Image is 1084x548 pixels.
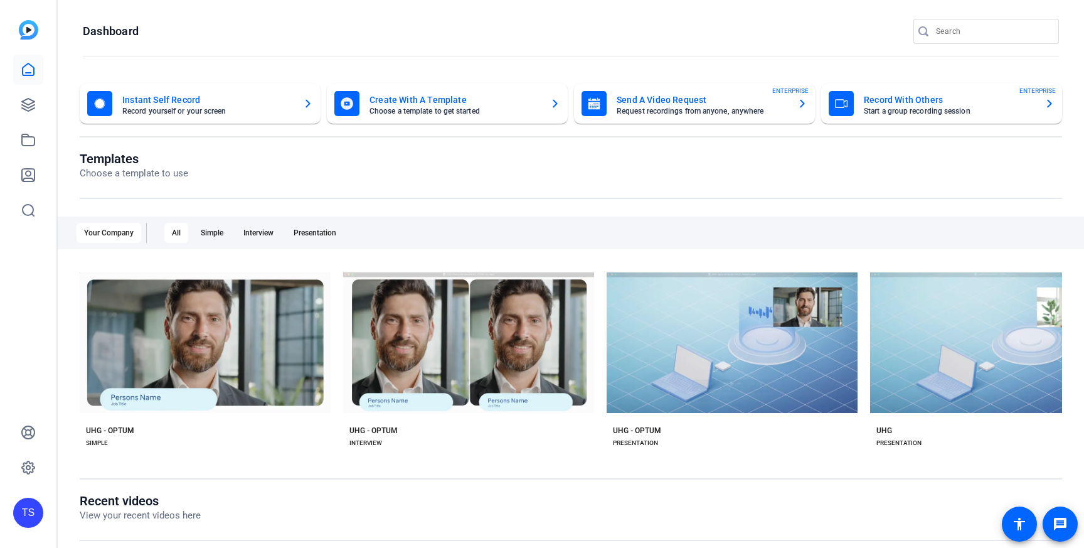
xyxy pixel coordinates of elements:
[80,151,188,166] h1: Templates
[122,92,293,107] mat-card-title: Instant Self Record
[122,107,293,115] mat-card-subtitle: Record yourself or your screen
[327,83,568,124] button: Create With A TemplateChoose a template to get started
[574,83,815,124] button: Send A Video RequestRequest recordings from anyone, anywhereENTERPRISE
[80,166,188,181] p: Choose a template to use
[164,223,188,243] div: All
[193,223,231,243] div: Simple
[83,24,139,39] h1: Dashboard
[349,426,398,436] div: UHG - OPTUM
[617,92,787,107] mat-card-title: Send A Video Request
[19,20,38,40] img: blue-gradient.svg
[1012,517,1027,532] mat-icon: accessibility
[617,107,787,115] mat-card-subtitle: Request recordings from anyone, anywhere
[77,223,141,243] div: Your Company
[876,438,922,448] div: PRESENTATION
[772,86,809,95] span: ENTERPRISE
[821,83,1062,124] button: Record With OthersStart a group recording sessionENTERPRISE
[1053,517,1068,532] mat-icon: message
[369,107,540,115] mat-card-subtitle: Choose a template to get started
[369,92,540,107] mat-card-title: Create With A Template
[864,107,1034,115] mat-card-subtitle: Start a group recording session
[80,83,321,124] button: Instant Self RecordRecord yourself or your screen
[80,508,201,523] p: View your recent videos here
[13,498,43,528] div: TS
[86,426,134,436] div: UHG - OPTUM
[936,24,1049,39] input: Search
[876,426,892,436] div: UHG
[613,438,658,448] div: PRESENTATION
[286,223,344,243] div: Presentation
[86,438,108,448] div: SIMPLE
[613,426,661,436] div: UHG - OPTUM
[1019,86,1056,95] span: ENTERPRISE
[80,493,201,508] h1: Recent videos
[864,92,1034,107] mat-card-title: Record With Others
[236,223,281,243] div: Interview
[349,438,382,448] div: INTERVIEW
